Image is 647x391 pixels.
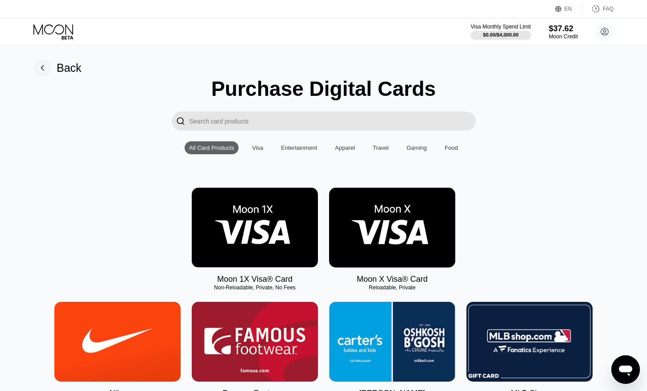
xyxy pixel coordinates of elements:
[276,141,321,154] div: Entertainment
[440,141,462,154] div: Food
[402,141,432,154] div: Gaming
[603,6,614,12] div: FAQ
[565,6,572,12] div: EN
[190,111,476,131] input: Search card products
[185,141,239,154] div: All Card Products
[470,24,531,40] div: Visa Monthly Spend Limit$0.00/$4,000.00
[247,141,268,154] div: Visa
[211,77,436,101] div: Purchase Digital Cards
[357,275,428,284] div: Moon X Visa® Card
[330,141,359,154] div: Apparel
[407,144,427,151] div: Gaming
[329,284,455,291] div: Reloadable, Private
[57,62,82,74] div: Back
[555,4,582,13] div: EN
[176,116,185,126] div: 
[549,24,578,33] div: $37.62
[189,144,234,151] div: All Card Products
[217,275,293,284] div: Moon 1X Visa® Card
[470,24,531,30] div: Visa Monthly Spend Limit
[611,355,640,384] iframe: Button to launch messaging window, conversation in progress
[33,59,82,77] div: Back
[335,144,355,151] div: Apparel
[483,32,519,37] div: $0.00 / $4,000.00
[549,24,578,40] div: $37.62Moon Credit
[252,144,263,151] div: Visa
[281,144,317,151] div: Entertainment
[445,144,458,151] div: Food
[192,284,318,291] div: Non-Reloadable, Private, No Fees
[172,111,190,131] div: 
[373,144,389,151] div: Travel
[549,33,578,40] div: Moon Credit
[368,141,393,154] div: Travel
[582,4,614,13] div: FAQ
